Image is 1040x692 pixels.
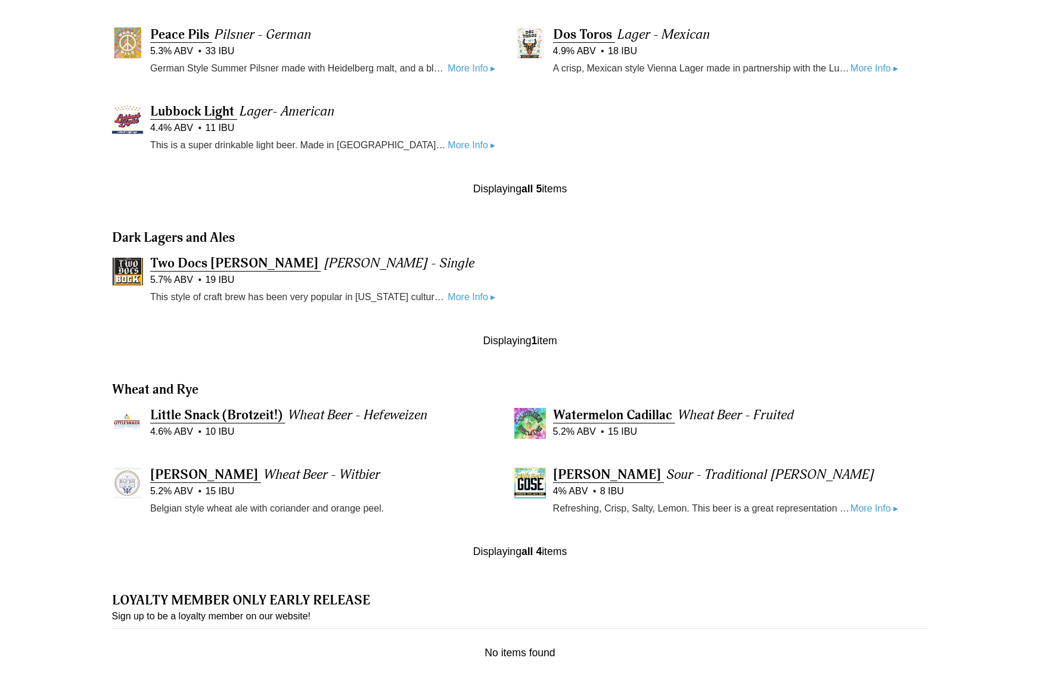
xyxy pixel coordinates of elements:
[514,467,545,498] img: Chilton Gose
[240,103,334,120] span: Lager- American
[553,61,850,76] p: A crisp, Mexican style Vienna Lager made in partnership with the Lubbock Matadors
[553,44,596,58] span: 4.9% ABV
[150,103,234,120] span: Lubbock Light
[601,44,637,58] span: 18 IBU
[521,546,542,557] b: all 4
[553,425,596,439] span: 5.2% ABV
[593,484,624,498] span: 8 IBU
[553,501,850,516] p: Refreshing, Crisp, Salty, Lemon. This beer is a great representation of the local favorite cockta...
[150,466,261,483] a: [PERSON_NAME]
[112,229,929,247] h3: Dark Lagers and Ales
[198,425,234,439] span: 10 IBU
[850,501,898,516] a: More Info
[112,381,929,398] h3: Wheat and Rye
[103,646,937,660] div: No items found
[601,425,637,439] span: 15 IBU
[150,255,321,272] a: Two Docs [PERSON_NAME]
[150,466,258,483] span: [PERSON_NAME]
[112,256,143,287] img: Two Docs Bock
[678,407,794,423] span: Wheat Beer - Fruited
[150,26,209,43] span: Peace Pils
[150,425,193,439] span: 4.6% ABV
[112,592,929,609] h3: LOYALTY MEMBER ONLY EARLY RELEASE
[198,121,234,135] span: 11 IBU
[514,27,545,58] img: Dos Toros
[112,408,143,439] img: Little Snack (Brotzeit!)
[112,467,143,498] img: Walt Wit
[553,407,672,423] span: Watermelon Cadillac
[150,407,285,423] a: Little Snack (Brotzeit!)
[448,138,495,153] a: More Info
[617,26,710,43] span: Lager - Mexican
[150,61,448,76] p: German Style Summer Pilsner made with Heidelberg malt, and a blend of Hüll Melon / Mandarina Bava...
[150,501,496,516] p: Belgian style wheat ale with coriander and orange peel.
[150,138,448,153] p: This is a super drinkable light beer. Made in [GEOGRAPHIC_DATA] [GEOGRAPHIC_DATA]. Perfect for wa...
[553,466,661,483] span: [PERSON_NAME]
[448,61,495,76] a: More Info
[150,484,193,498] span: 5.2% ABV
[553,484,588,498] span: 4% ABV
[103,544,937,559] div: Displaying items
[150,121,193,135] span: 4.4% ABV
[288,407,427,423] span: Wheat Beer - Hefeweizen
[112,104,143,135] img: Lubbock Light
[103,182,937,196] div: Displaying items
[324,255,474,272] span: [PERSON_NAME] - Single
[215,26,311,43] span: Pilsner - German
[150,255,318,272] span: Two Docs [PERSON_NAME]
[198,484,234,498] span: 15 IBU
[553,26,615,43] a: Dos Toros
[150,407,282,423] span: Little Snack (Brotzeit!)
[532,335,538,347] b: 1
[553,26,612,43] span: Dos Toros
[103,333,937,348] div: Displaying item
[514,408,545,439] img: Watermelon Cadillac
[112,609,929,629] p: Sign up to be a loyalty member on our website!
[198,44,234,58] span: 33 IBU
[150,26,212,43] a: Peace Pils
[263,466,380,483] span: Wheat Beer - Witbier
[150,289,448,305] p: This style of craft brew has been very popular in [US_STATE] culture for years and is our West [U...
[553,407,675,423] a: Watermelon Cadillac
[198,273,234,287] span: 19 IBU
[553,466,664,483] a: [PERSON_NAME]
[521,183,542,195] b: all 5
[150,273,193,287] span: 5.7% ABV
[666,466,874,483] span: Sour - Traditional [PERSON_NAME]
[112,27,143,58] img: Peace Pils
[150,103,237,120] a: Lubbock Light
[448,289,495,305] a: More Info
[150,44,193,58] span: 5.3% ABV
[850,61,898,76] a: More Info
